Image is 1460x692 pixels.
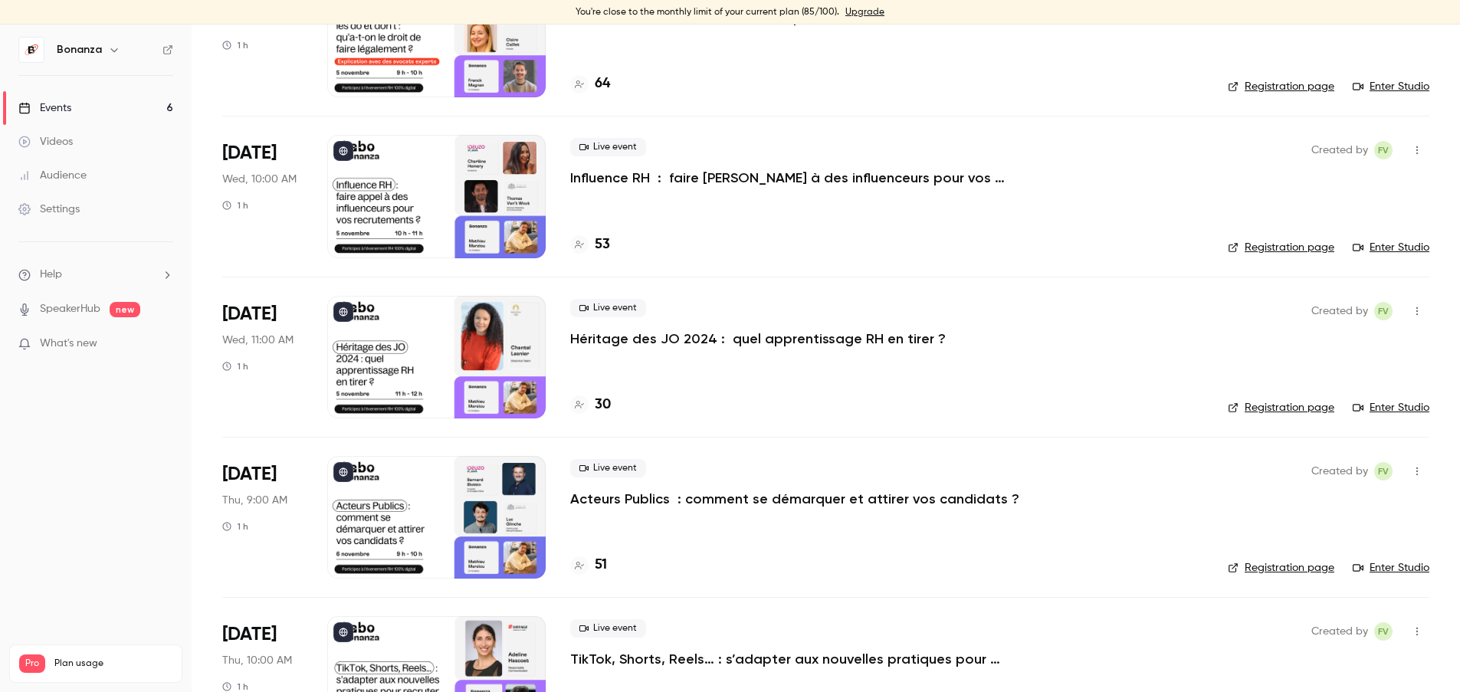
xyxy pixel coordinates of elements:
span: Created by [1311,141,1368,159]
span: [DATE] [222,622,277,647]
a: Registration page [1228,560,1334,576]
span: new [110,302,140,317]
span: Fabio Vilarinho [1374,622,1393,641]
a: 51 [570,555,607,576]
iframe: Noticeable Trigger [155,337,173,351]
span: [DATE] [222,141,277,166]
span: [DATE] [222,462,277,487]
a: Acteurs Publics : comment se démarquer et attirer vos candidats ? [570,490,1019,508]
h4: 51 [595,555,607,576]
a: SpeakerHub [40,301,100,317]
span: Created by [1311,302,1368,320]
a: Registration page [1228,240,1334,255]
div: Audience [18,168,87,183]
span: Plan usage [54,658,172,670]
a: Registration page [1228,400,1334,415]
span: Wed, 10:00 AM [222,172,297,187]
span: FV [1378,622,1389,641]
div: Videos [18,134,73,149]
span: Live event [570,138,646,156]
a: Enter Studio [1353,240,1429,255]
div: Nov 5 Wed, 11:00 AM (Europe/Paris) [222,296,303,418]
span: FV [1378,462,1389,480]
a: Registration page [1228,79,1334,94]
a: Influence RH : faire [PERSON_NAME] à des influenceurs pour vos recrutements ? [570,169,1030,187]
a: 30 [570,395,611,415]
a: Enter Studio [1353,400,1429,415]
div: Nov 6 Thu, 9:00 AM (Europe/Paris) [222,456,303,579]
span: Thu, 9:00 AM [222,493,287,508]
span: Help [40,267,62,283]
span: Live event [570,299,646,317]
a: 64 [570,74,610,94]
span: FV [1378,141,1389,159]
a: 53 [570,234,610,255]
div: Events [18,100,71,116]
span: Fabio Vilarinho [1374,302,1393,320]
span: Fabio Vilarinho [1374,141,1393,159]
a: Upgrade [845,6,884,18]
div: 1 h [222,360,248,372]
span: [DATE] [222,302,277,326]
div: 1 h [222,39,248,51]
span: FV [1378,302,1389,320]
div: 1 h [222,199,248,212]
div: Nov 5 Wed, 10:00 AM (Europe/Paris) [222,135,303,257]
a: Enter Studio [1353,79,1429,94]
h4: 53 [595,234,610,255]
span: Pro [19,654,45,673]
span: Fabio Vilarinho [1374,462,1393,480]
h4: 64 [595,74,610,94]
a: TikTok, Shorts, Reels… : s’adapter aux nouvelles pratiques pour recruter & attirer [570,650,1030,668]
span: Live event [570,459,646,477]
span: Wed, 11:00 AM [222,333,294,348]
span: Thu, 10:00 AM [222,653,292,668]
span: Live event [570,619,646,638]
a: Héritage des JO 2024 : quel apprentissage RH en tirer ? [570,330,946,348]
div: Settings [18,202,80,217]
span: Created by [1311,622,1368,641]
span: Created by [1311,462,1368,480]
div: 1 h [222,520,248,533]
img: Bonanza [19,38,44,62]
h4: 30 [595,395,611,415]
span: What's new [40,336,97,352]
li: help-dropdown-opener [18,267,173,283]
h6: Bonanza [57,42,102,57]
a: Enter Studio [1353,560,1429,576]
